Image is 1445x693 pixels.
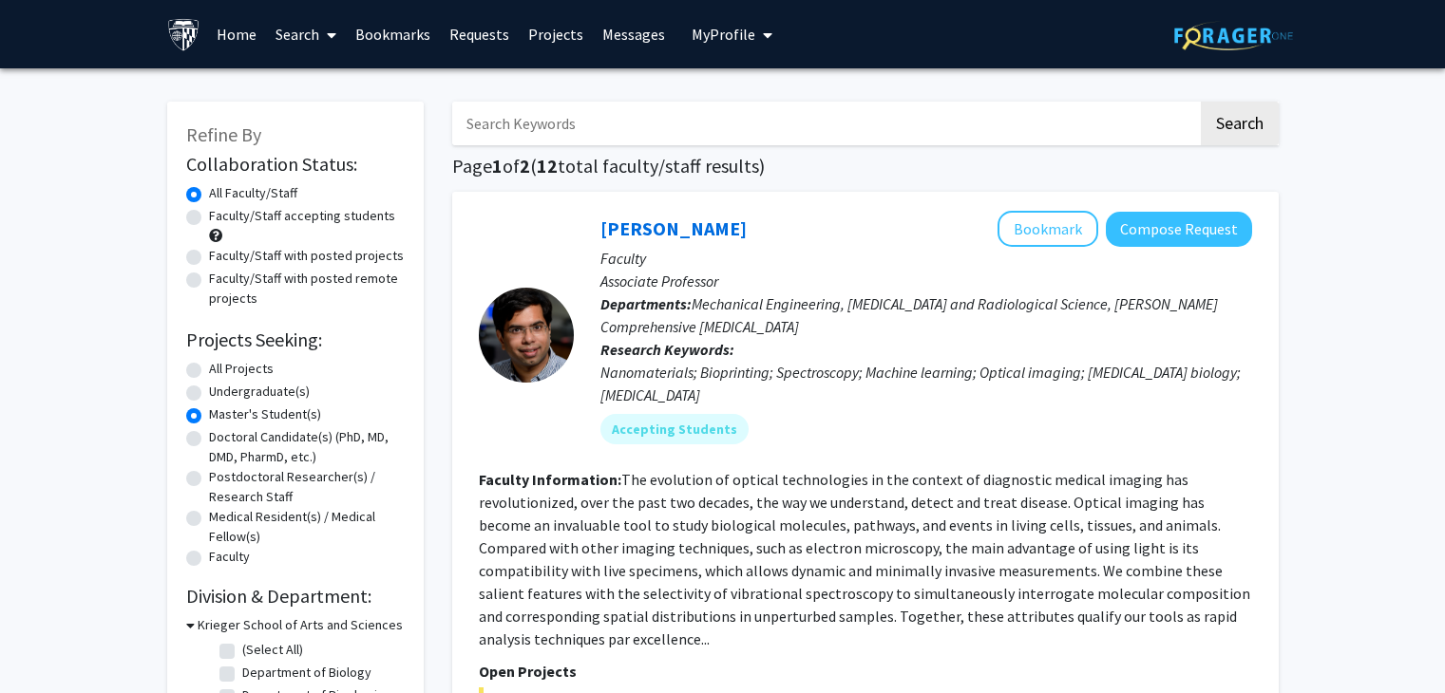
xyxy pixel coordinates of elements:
label: Faculty/Staff with posted projects [209,246,404,266]
label: (Select All) [242,640,303,660]
button: Add Ishan Barman to Bookmarks [998,211,1098,247]
span: 2 [520,154,530,178]
label: All Faculty/Staff [209,183,297,203]
label: Master's Student(s) [209,404,321,424]
input: Search Keywords [452,102,1198,145]
span: Refine By [186,122,261,146]
h2: Projects Seeking: [186,328,405,351]
label: Medical Resident(s) / Medical Fellow(s) [209,507,405,547]
button: Search [1201,102,1279,145]
h2: Division & Department: [186,585,405,608]
label: Postdoctoral Researcher(s) / Research Staff [209,467,405,507]
a: Projects [519,1,593,67]
b: Departments: [600,294,692,313]
h2: Collaboration Status: [186,153,405,176]
a: [PERSON_NAME] [600,216,747,240]
label: Faculty/Staff accepting students [209,206,395,226]
a: Requests [440,1,519,67]
span: 1 [492,154,503,178]
p: Faculty [600,247,1252,270]
p: Associate Professor [600,270,1252,292]
b: Faculty Information: [479,470,621,489]
button: Compose Request to Ishan Barman [1106,212,1252,247]
span: 12 [537,154,558,178]
label: All Projects [209,359,274,379]
img: Johns Hopkins University Logo [167,18,200,51]
h1: Page of ( total faculty/staff results) [452,155,1279,178]
mat-chip: Accepting Students [600,414,749,444]
a: Bookmarks [346,1,440,67]
a: Search [266,1,346,67]
fg-read-more: The evolution of optical technologies in the context of diagnostic medical imaging has revolution... [479,470,1250,648]
label: Doctoral Candidate(s) (PhD, MD, DMD, PharmD, etc.) [209,427,405,467]
label: Faculty/Staff with posted remote projects [209,269,405,309]
a: Messages [593,1,675,67]
label: Undergraduate(s) [209,382,310,402]
a: Home [207,1,266,67]
label: Department of Biology [242,663,371,683]
span: My Profile [692,25,755,44]
img: ForagerOne Logo [1174,21,1293,50]
label: Faculty [209,547,250,567]
span: Mechanical Engineering, [MEDICAL_DATA] and Radiological Science, [PERSON_NAME] Comprehensive [MED... [600,294,1218,336]
b: Research Keywords: [600,340,734,359]
div: Nanomaterials; Bioprinting; Spectroscopy; Machine learning; Optical imaging; [MEDICAL_DATA] biolo... [600,361,1252,406]
p: Open Projects [479,660,1252,683]
h3: Krieger School of Arts and Sciences [198,615,403,635]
